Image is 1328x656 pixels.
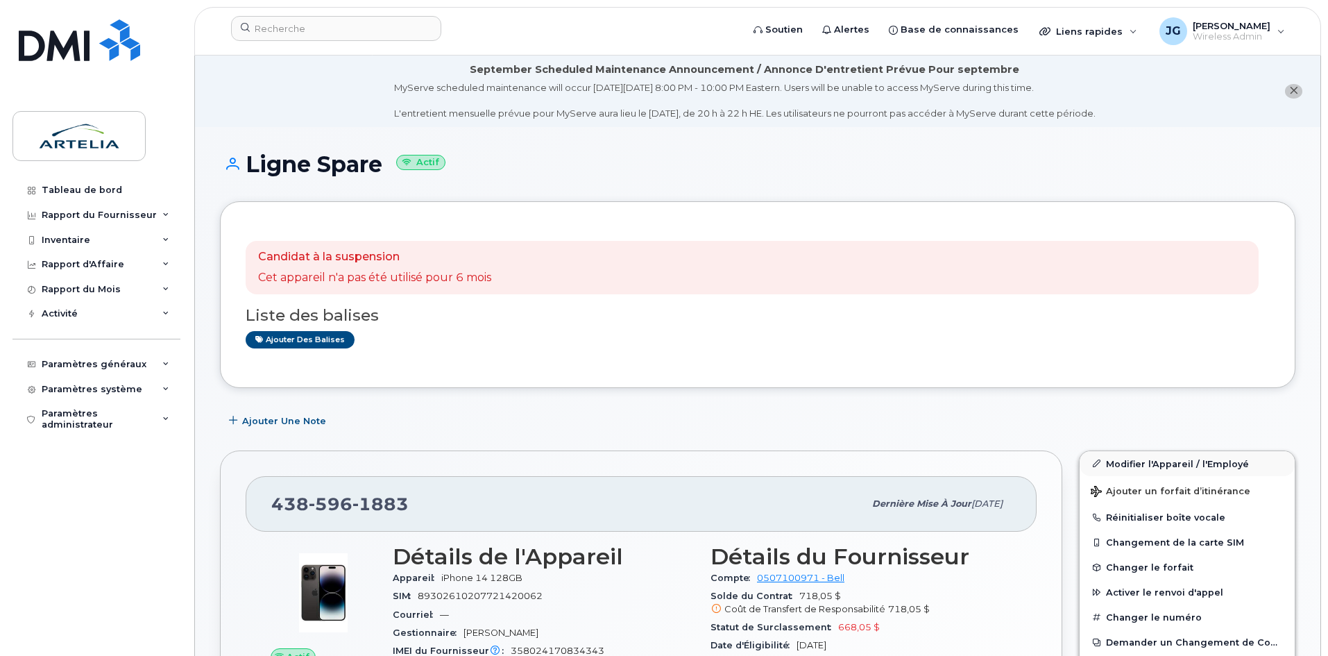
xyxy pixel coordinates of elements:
span: Gestionnaire [393,628,463,638]
span: Activer le renvoi d'appel [1106,587,1223,598]
button: Changer le numéro [1080,605,1295,630]
img: image20231002-3703462-njx0qo.jpeg [282,551,365,634]
span: 438 [271,494,409,514]
span: SIM [393,591,418,601]
span: Courriel [393,609,440,620]
span: 718,05 $ [888,604,930,614]
span: Appareil [393,573,441,583]
span: Statut de Surclassement [710,622,838,632]
span: [PERSON_NAME] [463,628,538,638]
span: Changer le forfait [1106,562,1193,573]
p: Candidat à la suspension [258,249,491,265]
span: [DATE] [797,640,826,650]
span: Solde du Contrat [710,591,799,601]
span: 89302610207721420062 [418,591,543,601]
a: Ajouter des balises [246,331,355,348]
small: Actif [396,155,445,171]
span: iPhone 14 128GB [441,573,522,583]
span: Compte [710,573,757,583]
span: — [440,609,449,620]
span: Ajouter un forfait d’itinérance [1091,486,1250,499]
button: Demander un Changement de Compte [1080,630,1295,655]
span: Date d'Éligibilité [710,640,797,650]
button: Activer le renvoi d'appel [1080,580,1295,605]
span: IMEI du Fournisseur [393,646,511,656]
h3: Liste des balises [246,307,1270,324]
span: 1883 [352,494,409,514]
button: Changement de la carte SIM [1080,530,1295,555]
div: MyServe scheduled maintenance will occur [DATE][DATE] 8:00 PM - 10:00 PM Eastern. Users will be u... [394,81,1096,120]
button: Changer le forfait [1080,555,1295,580]
button: close notification [1285,84,1302,99]
button: Ajouter une Note [220,409,338,434]
p: Cet appareil n'a pas été utilisé pour 6 mois [258,270,491,286]
span: 596 [309,494,352,514]
a: Modifier l'Appareil / l'Employé [1080,451,1295,476]
a: 0507100971 - Bell [757,573,844,583]
span: Ajouter une Note [242,414,326,428]
h3: Détails du Fournisseur [710,544,1012,569]
button: Réinitialiser boîte vocale [1080,505,1295,530]
span: 718,05 $ [710,591,1012,616]
span: 358024170834343 [511,646,604,656]
span: [DATE] [971,498,1003,509]
span: 668,05 $ [838,622,880,632]
button: Ajouter un forfait d’itinérance [1080,476,1295,505]
span: Coût de Transfert de Responsabilité [724,604,885,614]
span: Dernière mise à jour [872,498,971,509]
h3: Détails de l'Appareil [393,544,694,569]
h1: Ligne Spare [220,152,1295,176]
div: September Scheduled Maintenance Announcement / Annonce D'entretient Prévue Pour septembre [470,62,1019,77]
